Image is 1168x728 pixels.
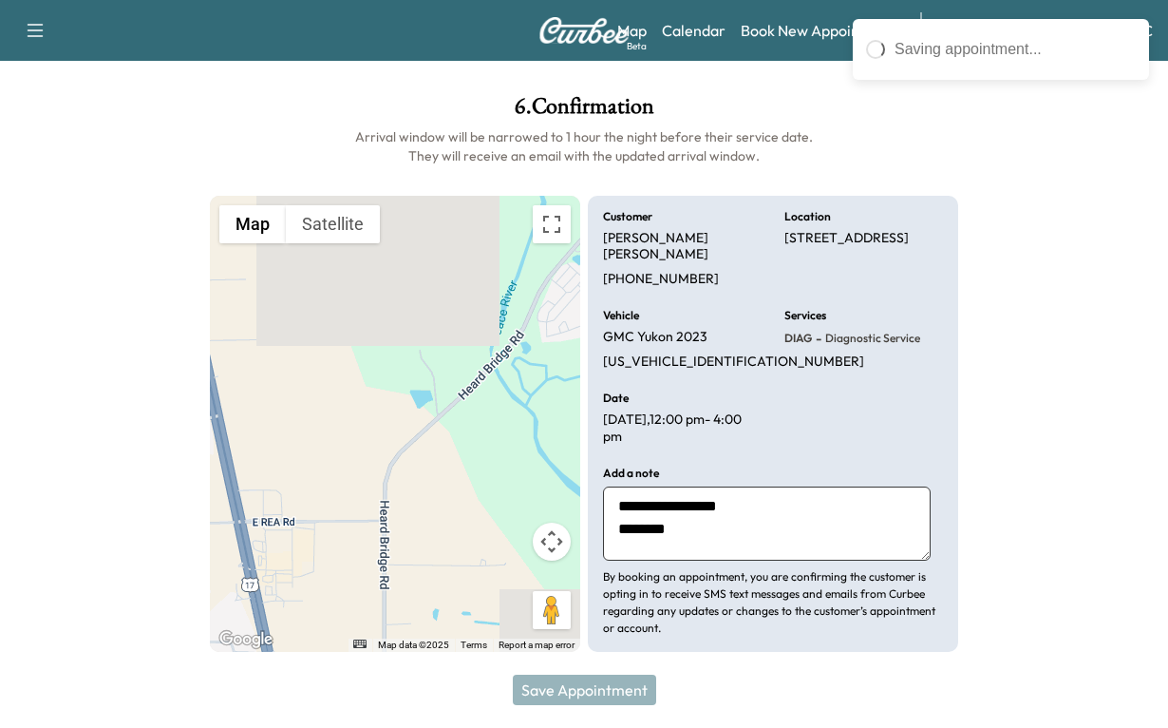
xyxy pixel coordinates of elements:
h6: Vehicle [603,310,639,321]
a: Calendar [662,19,725,42]
img: Google [215,627,277,652]
p: [US_VEHICLE_IDENTIFICATION_NUMBER] [603,354,864,371]
p: [PHONE_NUMBER] [603,271,719,288]
p: [PERSON_NAME] [PERSON_NAME] [603,230,762,263]
a: Report a map error [499,640,575,650]
h1: 6 . Confirmation [210,95,958,127]
span: Map data ©2025 [378,640,449,650]
div: Saving appointment... [895,38,1136,61]
span: DIAG [784,331,812,346]
p: [DATE] , 12:00 pm - 4:00 pm [603,412,762,445]
a: Terms [461,640,487,650]
button: Toggle fullscreen view [533,205,571,243]
p: [STREET_ADDRESS] [784,230,909,247]
button: Drag Pegman onto the map to open Street View [533,591,571,629]
button: Map camera controls [533,523,571,561]
div: Beta [627,39,647,53]
h6: Customer [603,211,652,222]
a: Book New Appointment [741,19,901,42]
h6: Arrival window will be narrowed to 1 hour the night before their service date. They will receive ... [210,127,958,165]
h6: Location [784,211,831,222]
span: - [812,329,821,348]
a: MapBeta [617,19,647,42]
img: Curbee Logo [538,17,630,44]
button: Show street map [219,205,286,243]
p: GMC Yukon 2023 [603,329,707,346]
h6: Add a note [603,468,659,479]
button: Show satellite imagery [286,205,380,243]
h6: Date [603,393,629,404]
p: By booking an appointment, you are confirming the customer is opting in to receive SMS text messa... [603,568,943,637]
a: Open this area in Google Maps (opens a new window) [215,627,277,652]
span: Diagnostic Service [821,331,920,346]
button: Keyboard shortcuts [353,640,367,648]
h6: Services [784,310,826,321]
